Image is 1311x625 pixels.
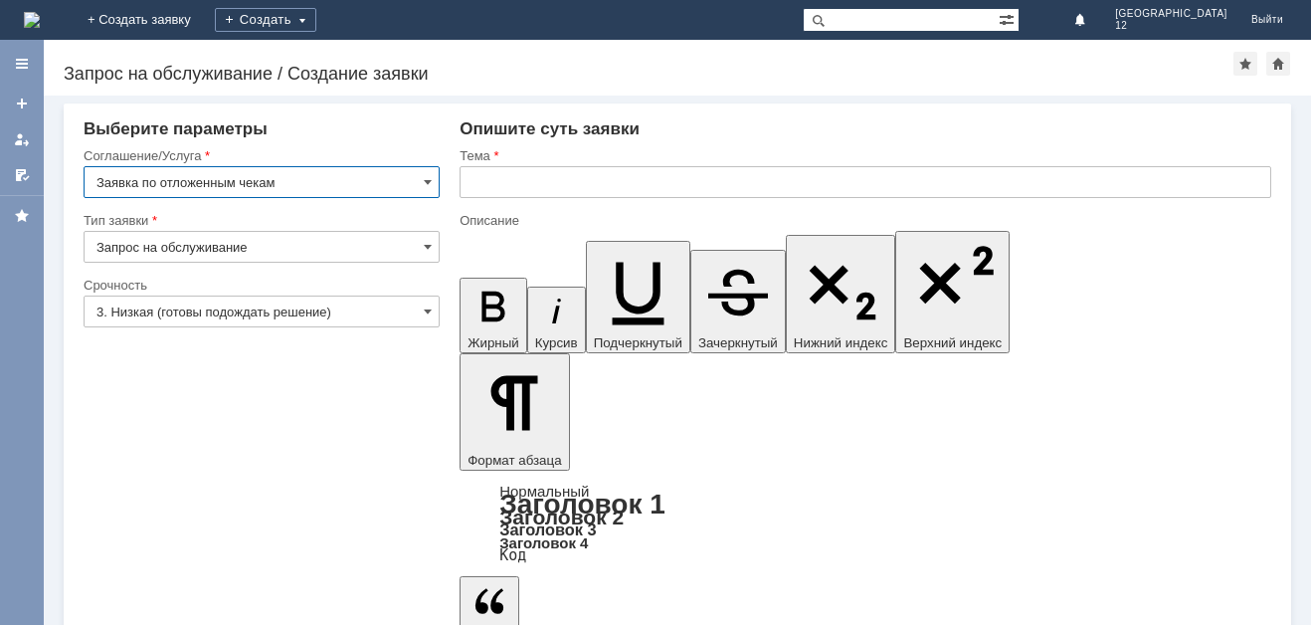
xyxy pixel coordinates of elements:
span: Жирный [468,335,519,350]
div: Запрос на обслуживание / Создание заявки [64,64,1233,84]
div: Тема [460,149,1267,162]
button: Нижний индекс [786,235,896,353]
div: Сделать домашней страницей [1266,52,1290,76]
div: Соглашение/Услуга [84,149,436,162]
span: Зачеркнутый [698,335,778,350]
a: Мои согласования [6,159,38,191]
button: Формат абзаца [460,353,569,471]
span: Курсив [535,335,578,350]
span: Расширенный поиск [999,9,1019,28]
a: Создать заявку [6,88,38,119]
button: Курсив [527,287,586,353]
span: Нижний индекс [794,335,888,350]
span: Выберите параметры [84,119,268,138]
a: Код [499,546,526,564]
a: Заголовок 3 [499,521,596,538]
div: Добавить в избранное [1233,52,1257,76]
a: Заголовок 2 [499,506,624,528]
span: Опишите суть заявки [460,119,640,138]
a: Нормальный [499,483,589,500]
button: Верхний индекс [895,231,1010,353]
button: Жирный [460,278,527,353]
div: Срочность [84,279,436,292]
button: Зачеркнутый [690,250,786,353]
div: Тип заявки [84,214,436,227]
span: 12 [1115,20,1227,32]
a: Мои заявки [6,123,38,155]
a: Заголовок 1 [499,489,665,520]
span: Верхний индекс [903,335,1002,350]
button: Подчеркнутый [586,241,690,353]
span: Подчеркнутый [594,335,682,350]
img: logo [24,12,40,28]
div: Создать [215,8,316,32]
div: Описание [460,214,1267,227]
div: Формат абзаца [460,485,1271,562]
a: Заголовок 4 [499,534,588,551]
span: [GEOGRAPHIC_DATA] [1115,8,1227,20]
a: Перейти на домашнюю страницу [24,12,40,28]
span: Формат абзаца [468,453,561,468]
